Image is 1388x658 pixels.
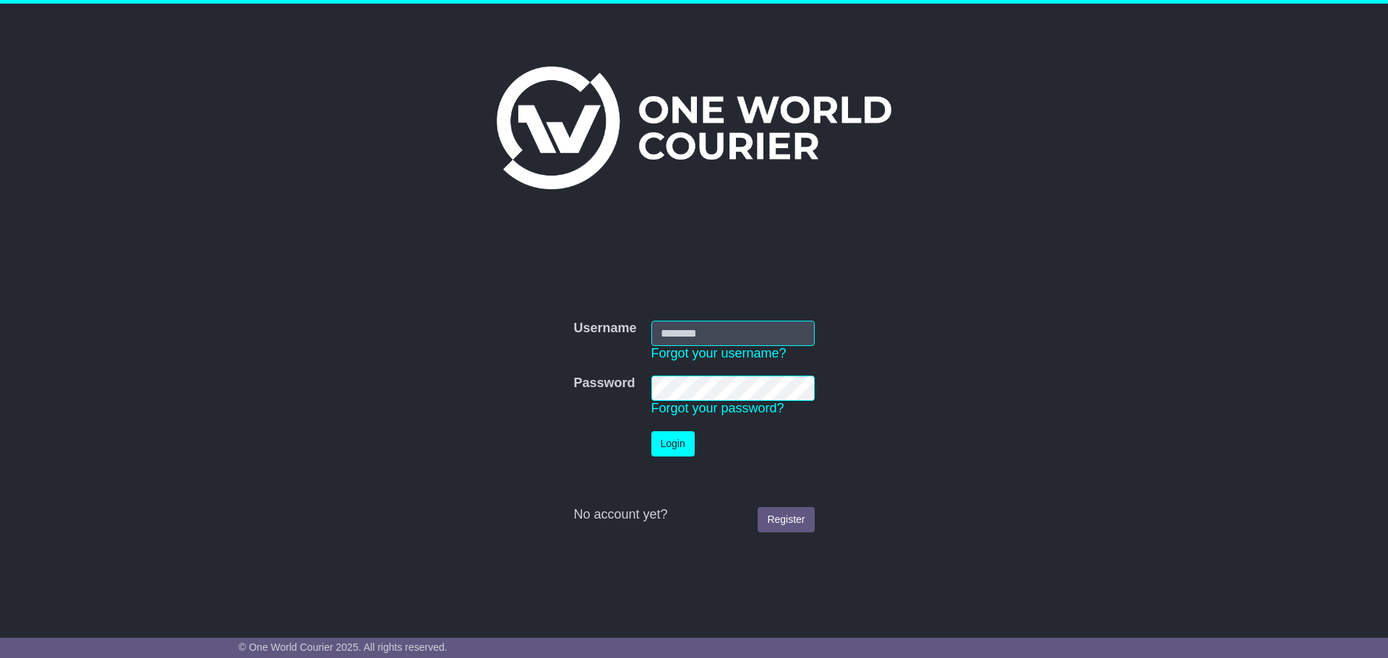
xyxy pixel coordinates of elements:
button: Login [651,431,695,456]
a: Forgot your password? [651,401,784,415]
label: Password [573,376,635,391]
span: © One World Courier 2025. All rights reserved. [239,641,447,653]
div: No account yet? [573,507,814,523]
a: Forgot your username? [651,346,787,360]
label: Username [573,321,636,337]
img: One World [497,66,891,189]
a: Register [758,507,814,532]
